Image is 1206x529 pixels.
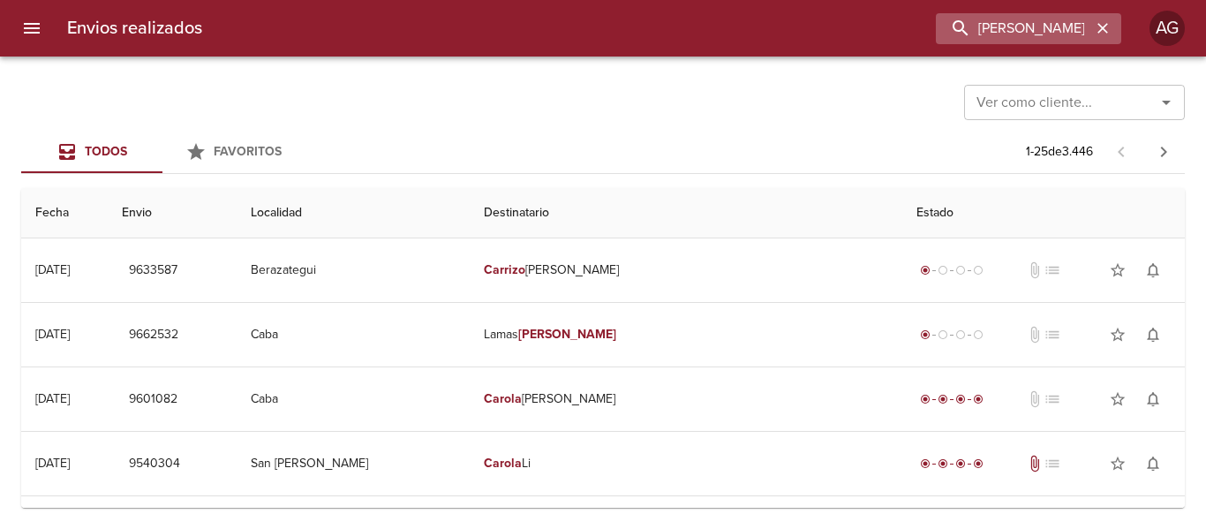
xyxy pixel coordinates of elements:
[916,390,987,408] div: Entregado
[973,394,984,404] span: radio_button_checked
[484,391,522,406] em: Carola
[902,188,1186,238] th: Estado
[1154,90,1179,115] button: Abrir
[35,391,70,406] div: [DATE]
[470,367,902,431] td: [PERSON_NAME]
[1100,253,1135,288] button: Agregar a favoritos
[237,238,470,302] td: Berazategui
[1149,11,1185,46] div: Abrir información de usuario
[955,394,966,404] span: radio_button_checked
[955,458,966,469] span: radio_button_checked
[1100,142,1142,160] span: Pagina anterior
[237,188,470,238] th: Localidad
[470,238,902,302] td: [PERSON_NAME]
[916,326,987,344] div: Generado
[122,383,185,416] button: 9601082
[1142,131,1185,173] span: Pagina siguiente
[1109,390,1127,408] span: star_border
[938,329,948,340] span: radio_button_unchecked
[129,324,178,346] span: 9662532
[1109,455,1127,472] span: star_border
[237,432,470,495] td: San [PERSON_NAME]
[1026,261,1044,279] span: No tiene documentos adjuntos
[920,329,931,340] span: radio_button_checked
[470,303,902,367] td: Lamas
[955,329,966,340] span: radio_button_unchecked
[122,448,187,480] button: 9540304
[67,14,202,42] h6: Envios realizados
[129,453,180,475] span: 9540304
[122,254,185,287] button: 9633587
[11,7,53,49] button: menu
[129,389,177,411] span: 9601082
[1135,382,1171,417] button: Activar notificaciones
[1100,382,1135,417] button: Agregar a favoritos
[1144,455,1162,472] span: notifications_none
[920,394,931,404] span: radio_button_checked
[484,262,525,277] em: Carrizo
[108,188,237,238] th: Envio
[1026,143,1093,161] p: 1 - 25 de 3.446
[518,327,616,342] em: [PERSON_NAME]
[35,262,70,277] div: [DATE]
[938,265,948,276] span: radio_button_unchecked
[484,456,522,471] em: Carola
[1044,455,1061,472] span: No tiene pedido asociado
[21,131,304,173] div: Tabs Envios
[916,455,987,472] div: Entregado
[1026,326,1044,344] span: No tiene documentos adjuntos
[122,319,185,351] button: 9662532
[973,329,984,340] span: radio_button_unchecked
[920,265,931,276] span: radio_button_checked
[1144,326,1162,344] span: notifications_none
[1026,455,1044,472] span: Tiene documentos adjuntos
[1026,390,1044,408] span: No tiene documentos adjuntos
[938,458,948,469] span: radio_button_checked
[1149,11,1185,46] div: AG
[35,456,70,471] div: [DATE]
[21,188,108,238] th: Fecha
[1044,390,1061,408] span: No tiene pedido asociado
[1109,261,1127,279] span: star_border
[35,327,70,342] div: [DATE]
[85,144,127,159] span: Todos
[470,432,902,495] td: Li
[916,261,987,279] div: Generado
[973,265,984,276] span: radio_button_unchecked
[129,260,177,282] span: 9633587
[1135,317,1171,352] button: Activar notificaciones
[955,265,966,276] span: radio_button_unchecked
[1044,326,1061,344] span: list
[1135,253,1171,288] button: Activar notificaciones
[1144,261,1162,279] span: notifications_none
[1100,446,1135,481] button: Agregar a favoritos
[1044,261,1061,279] span: No tiene pedido asociado
[938,394,948,404] span: radio_button_checked
[936,13,1091,44] input: buscar
[920,458,931,469] span: radio_button_checked
[237,303,470,367] td: Caba
[1135,446,1171,481] button: Activar notificaciones
[214,144,282,159] span: Favoritos
[1109,326,1127,344] span: star_border
[973,458,984,469] span: radio_button_checked
[237,367,470,431] td: Caba
[1144,390,1162,408] span: notifications_none
[470,188,902,238] th: Destinatario
[1100,317,1135,352] button: Agregar a favoritos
